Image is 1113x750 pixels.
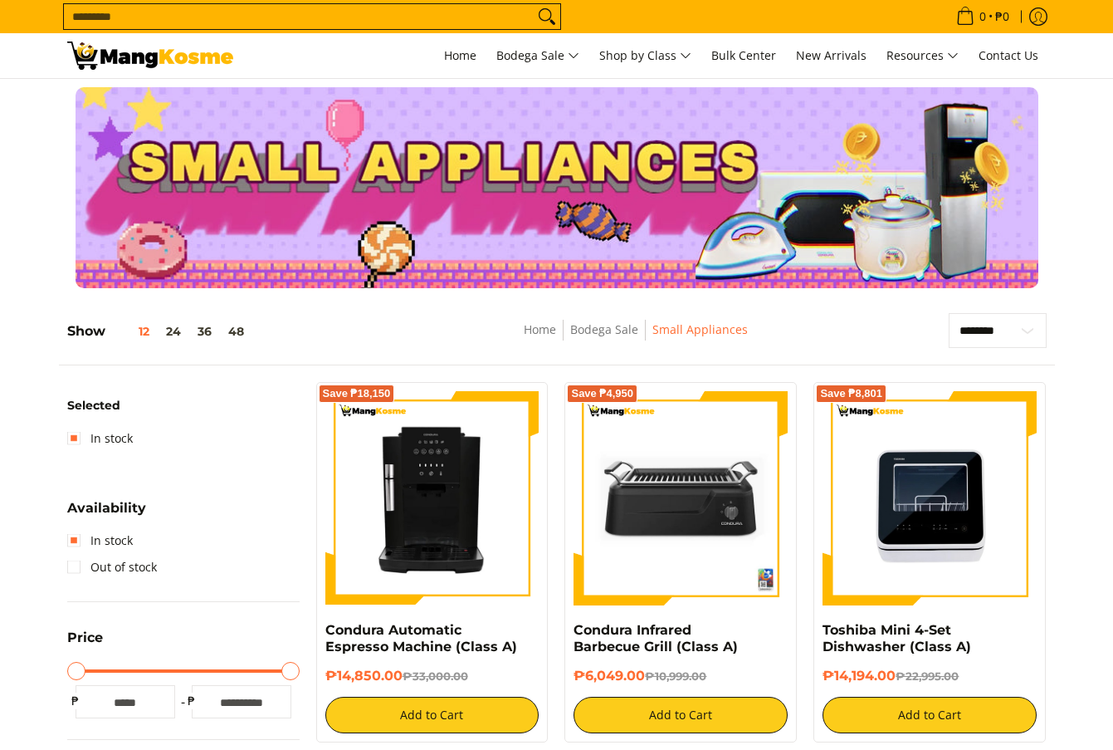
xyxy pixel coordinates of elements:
span: 0 [977,11,989,22]
a: Resources [878,33,967,78]
a: Toshiba Mini 4-Set Dishwasher (Class A) [823,622,971,654]
img: Condura Automatic Espresso Machine (Class A) [325,391,539,605]
h6: ₱6,049.00 [574,668,788,684]
a: New Arrivals [788,33,875,78]
a: Home [524,321,556,337]
a: Small Appliances [652,321,748,337]
a: Out of stock [67,554,157,581]
span: ₱ [183,693,200,709]
h6: ₱14,850.00 [325,668,539,684]
button: 36 [189,325,220,338]
img: condura-barbeque-infrared-grill-mang-kosme [574,391,788,605]
del: ₱33,000.00 [403,669,468,683]
span: • [951,7,1014,26]
img: Small Appliances l Mang Kosme: Home Appliances Warehouse Sale [67,42,233,70]
button: Add to Cart [574,697,788,733]
a: Home [436,33,485,78]
button: Add to Cart [325,697,539,733]
del: ₱10,999.00 [645,669,706,683]
span: Bodega Sale [496,46,579,66]
a: Condura Infrared Barbecue Grill (Class A) [574,622,738,654]
span: Save ₱4,950 [571,389,633,399]
summary: Open [67,502,146,527]
a: Contact Us [970,33,1047,78]
span: Home [444,47,476,63]
a: Bodega Sale [570,321,638,337]
button: Search [534,4,560,29]
span: ₱ [67,693,84,709]
del: ₱22,995.00 [896,669,959,683]
span: New Arrivals [796,47,866,63]
span: Availability [67,502,146,515]
button: Add to Cart [823,697,1037,733]
a: In stock [67,425,133,452]
summary: Open [67,631,103,657]
a: Shop by Class [591,33,700,78]
h5: Show [67,323,252,340]
span: Bulk Center [711,47,776,63]
h6: Selected [67,399,300,414]
span: Save ₱8,801 [820,389,882,399]
span: Save ₱18,150 [323,389,391,399]
span: ₱0 [993,11,1012,22]
nav: Main Menu [250,33,1047,78]
a: Bodega Sale [488,33,588,78]
button: 12 [105,325,158,338]
a: Bulk Center [703,33,784,78]
span: Resources [886,46,959,66]
span: Shop by Class [599,46,691,66]
a: Condura Automatic Espresso Machine (Class A) [325,622,517,654]
nav: Breadcrumbs [403,320,869,357]
button: 24 [158,325,189,338]
h6: ₱14,194.00 [823,668,1037,684]
span: Price [67,631,103,645]
button: 48 [220,325,252,338]
span: Contact Us [979,47,1038,63]
img: Toshiba Mini 4-Set Dishwasher (Class A) [823,391,1037,605]
a: In stock [67,527,133,554]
